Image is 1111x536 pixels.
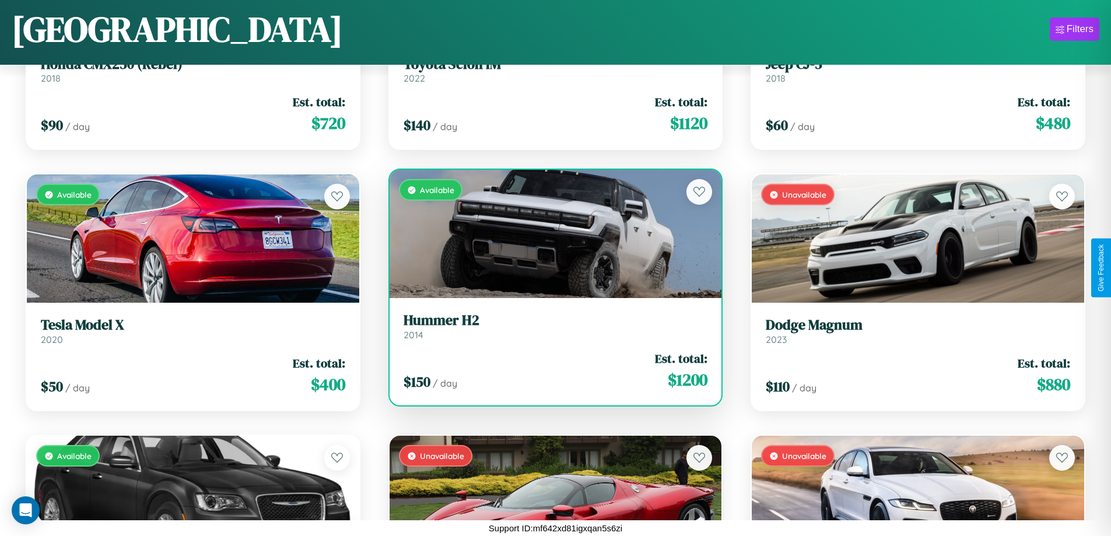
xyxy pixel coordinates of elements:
span: 2014 [404,329,423,341]
span: $ 150 [404,372,430,391]
span: / day [65,121,90,132]
span: $ 140 [404,115,430,135]
span: Unavailable [782,190,826,199]
span: 2022 [404,72,425,84]
span: $ 60 [766,115,788,135]
span: $ 50 [41,377,63,396]
span: $ 90 [41,115,63,135]
span: 2018 [41,72,61,84]
span: Available [57,190,92,199]
div: Filters [1067,23,1094,35]
div: Open Intercom Messenger [12,496,40,524]
a: Toyota Scion iM2022 [404,56,708,85]
span: / day [433,377,457,389]
span: Available [57,451,92,461]
span: Est. total: [1018,93,1070,110]
span: $ 1120 [670,111,707,135]
span: Est. total: [655,93,707,110]
span: / day [433,121,457,132]
span: / day [790,121,815,132]
span: $ 720 [311,111,345,135]
span: Est. total: [293,93,345,110]
span: $ 110 [766,377,790,396]
h3: Dodge Magnum [766,317,1070,334]
span: Est. total: [1018,355,1070,372]
a: Jeep CJ-52018 [766,56,1070,85]
span: / day [792,382,816,394]
button: Filters [1050,17,1099,41]
span: Est. total: [293,355,345,372]
span: 2020 [41,334,63,345]
h1: [GEOGRAPHIC_DATA] [12,5,343,53]
p: Support ID: mf642xd81igxqan5s6zi [489,520,622,536]
span: / day [65,382,90,394]
span: Unavailable [420,451,464,461]
span: 2023 [766,334,787,345]
a: Tesla Model X2020 [41,317,345,345]
a: Hummer H22014 [404,312,708,341]
span: $ 880 [1037,373,1070,396]
a: Dodge Magnum2023 [766,317,1070,345]
h3: Tesla Model X [41,317,345,334]
span: $ 1200 [668,368,707,391]
div: Give Feedback [1097,244,1105,292]
span: Available [420,185,454,195]
span: $ 400 [311,373,345,396]
span: Unavailable [782,451,826,461]
span: Est. total: [655,350,707,367]
a: Honda CMX250 (Rebel)2018 [41,56,345,85]
span: $ 480 [1036,111,1070,135]
h3: Hummer H2 [404,312,708,329]
span: 2018 [766,72,786,84]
